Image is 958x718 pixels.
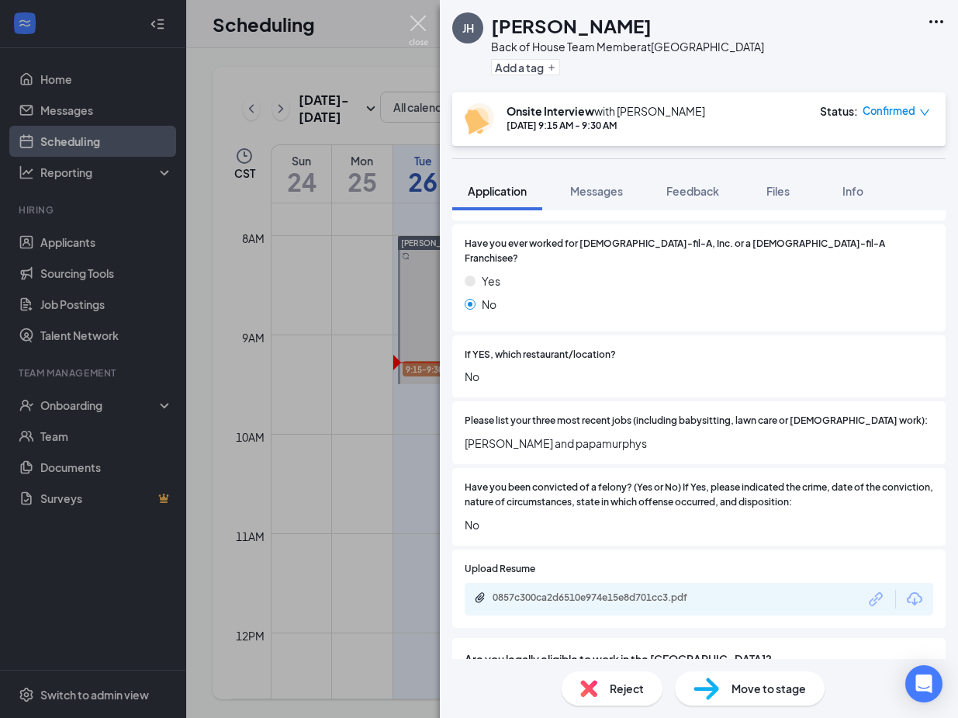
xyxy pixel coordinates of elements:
span: Have you ever worked for [DEMOGRAPHIC_DATA]-fil-A, Inc. or a [DEMOGRAPHIC_DATA]-fil-A Franchisee? [465,237,933,266]
button: PlusAdd a tag [491,59,560,75]
span: Move to stage [731,680,806,697]
a: Paperclip0857c300ca2d6510e974e15e8d701cc3.pdf [474,591,725,606]
div: Open Intercom Messenger [905,665,942,702]
span: Files [766,184,790,198]
span: Yes [482,272,500,290]
div: with [PERSON_NAME] [507,103,705,119]
div: [DATE] 9:15 AM - 9:30 AM [507,119,705,132]
span: Have you been convicted of a felony? (Yes or No) If Yes, please indicated the crime, date of the ... [465,480,933,510]
span: Application [468,184,527,198]
span: Info [842,184,863,198]
span: Confirmed [863,103,915,119]
span: Messages [570,184,623,198]
span: Please list your three most recent jobs (including babysitting, lawn care or [DEMOGRAPHIC_DATA] w... [465,414,928,428]
div: Status : [820,103,858,119]
span: Are you legally eligible to work in the [GEOGRAPHIC_DATA]? [465,650,933,668]
div: 0857c300ca2d6510e974e15e8d701cc3.pdf [493,591,710,604]
span: Reject [610,680,644,697]
span: No [482,296,496,313]
b: Onsite Interview [507,104,594,118]
span: Upload Resume [465,562,535,577]
span: Feedback [666,184,719,198]
svg: Plus [547,63,556,72]
svg: Link [866,589,887,609]
svg: Ellipses [927,12,946,31]
span: No [465,516,933,533]
div: Back of House Team Member at [GEOGRAPHIC_DATA] [491,39,764,54]
span: down [919,107,930,118]
svg: Paperclip [474,591,486,604]
span: If YES, which restaurant/location? [465,348,616,362]
h1: [PERSON_NAME] [491,12,652,39]
svg: Download [905,590,924,609]
div: JH [462,20,474,36]
span: [PERSON_NAME] and papamurphys [465,435,933,452]
span: No [465,368,933,385]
